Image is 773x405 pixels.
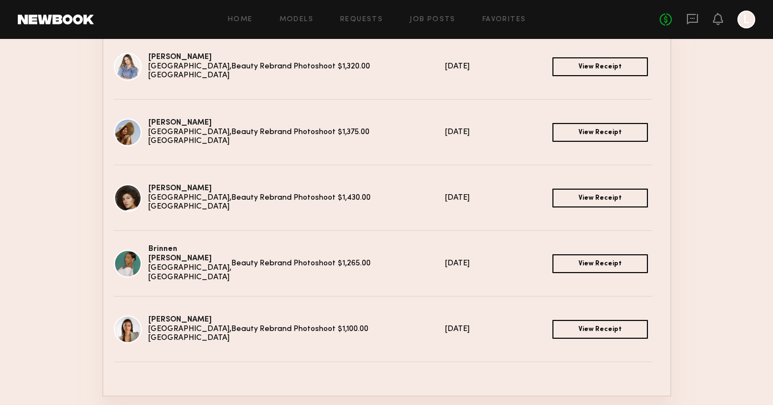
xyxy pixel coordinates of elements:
div: [DATE] [445,62,552,72]
a: View Receipt [552,57,648,76]
a: [PERSON_NAME] [148,119,212,126]
div: [DATE] [445,259,552,269]
div: [DATE] [445,325,552,334]
div: [DATE] [445,128,552,137]
img: Masha S. [114,184,142,212]
div: $1,375.00 [338,128,445,137]
div: Beauty Rebrand Photoshoot [231,325,338,334]
a: Requests [340,16,383,23]
a: View Receipt [552,320,648,339]
a: L [737,11,755,28]
div: [DATE] [445,194,552,203]
img: Arisa N. [114,315,142,343]
a: Brinnen [PERSON_NAME] [148,245,212,262]
div: Beauty Rebrand Photoshoot [231,194,338,203]
a: Home [228,16,253,23]
img: Rose M. [114,118,142,146]
div: $1,100.00 [338,325,445,334]
a: [PERSON_NAME] [148,53,212,61]
a: [PERSON_NAME] [148,185,212,192]
div: $1,430.00 [338,194,445,203]
a: View Receipt [552,189,648,208]
div: Beauty Rebrand Photoshoot [231,128,338,137]
img: Brinnen T. [114,250,142,278]
div: [GEOGRAPHIC_DATA], [GEOGRAPHIC_DATA] [148,194,231,213]
div: [GEOGRAPHIC_DATA], [GEOGRAPHIC_DATA] [148,325,231,344]
div: [GEOGRAPHIC_DATA], [GEOGRAPHIC_DATA] [148,128,231,147]
a: View Receipt [552,254,648,273]
a: Favorites [482,16,526,23]
div: [GEOGRAPHIC_DATA], [GEOGRAPHIC_DATA] [148,62,231,81]
a: View Receipt [552,123,648,142]
div: Beauty Rebrand Photoshoot [231,62,338,72]
a: Models [280,16,313,23]
a: Job Posts [410,16,456,23]
div: [GEOGRAPHIC_DATA], [GEOGRAPHIC_DATA] [148,264,231,283]
div: $1,265.00 [338,259,445,269]
a: [PERSON_NAME] [148,316,212,323]
div: $1,320.00 [338,62,445,72]
div: Beauty Rebrand Photoshoot [231,259,338,269]
img: Kyna L. [114,53,142,81]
